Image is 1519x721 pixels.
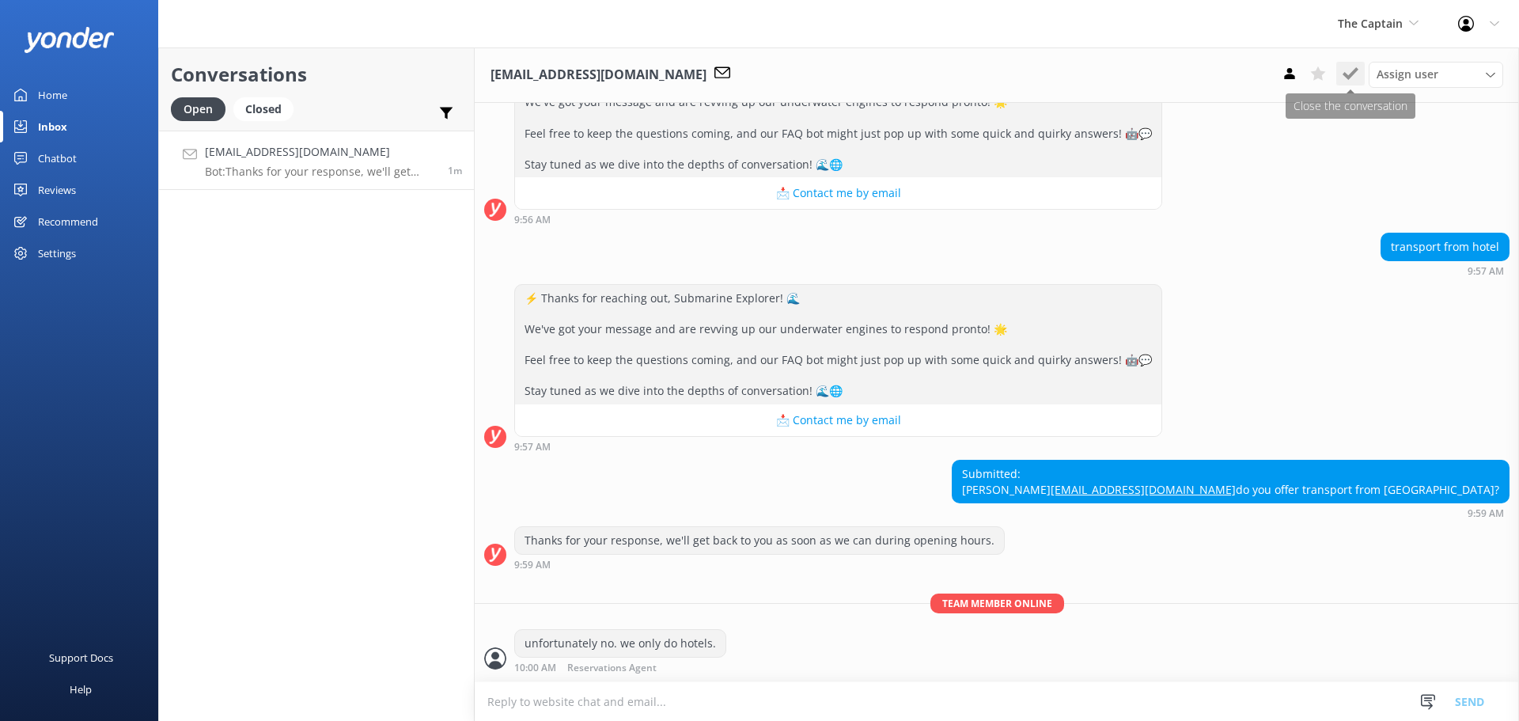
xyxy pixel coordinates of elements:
div: Sep 11 2025 09:56am (UTC -04:00) America/Caracas [514,214,1162,225]
div: unfortunately no. we only do hotels. [515,630,725,657]
a: [EMAIL_ADDRESS][DOMAIN_NAME] [1051,482,1236,497]
div: Thanks for your response, we'll get back to you as soon as we can during opening hours. [515,527,1004,554]
span: Sep 11 2025 09:59am (UTC -04:00) America/Caracas [448,164,462,177]
div: Support Docs [49,642,113,674]
div: Open [171,97,225,121]
h3: [EMAIL_ADDRESS][DOMAIN_NAME] [491,65,706,85]
div: Recommend [38,206,98,237]
img: yonder-white-logo.png [24,27,115,53]
strong: 9:59 AM [514,560,551,570]
div: transport from hotel [1381,233,1509,260]
p: Bot: Thanks for your response, we'll get back to you as soon as we can during opening hours. [205,165,436,179]
div: Submitted: [PERSON_NAME] do you offer transport from [GEOGRAPHIC_DATA]? [953,461,1509,503]
a: Closed [233,100,301,117]
strong: 9:56 AM [514,215,551,225]
div: Closed [233,97,294,121]
strong: 9:57 AM [1468,267,1504,276]
strong: 9:59 AM [1468,509,1504,518]
div: Reviews [38,174,76,206]
strong: 9:57 AM [514,442,551,452]
a: Open [171,100,233,117]
h2: Conversations [171,59,462,89]
span: Assign user [1377,66,1438,83]
div: Sep 11 2025 09:57am (UTC -04:00) America/Caracas [514,441,1162,452]
div: Chatbot [38,142,77,174]
div: Assign User [1369,62,1503,87]
div: Inbox [38,111,67,142]
button: 📩 Contact me by email [515,177,1161,209]
div: Settings [38,237,76,269]
div: Sep 11 2025 10:00am (UTC -04:00) America/Caracas [514,662,726,674]
button: 📩 Contact me by email [515,404,1161,436]
strong: 10:00 AM [514,663,556,674]
div: Sep 11 2025 09:57am (UTC -04:00) America/Caracas [1381,265,1510,276]
div: Sep 11 2025 09:59am (UTC -04:00) America/Caracas [952,507,1510,518]
div: ⚡ Thanks for reaching out, Submarine Explorer! 🌊 We've got your message and are revving up our un... [515,58,1161,177]
a: [EMAIL_ADDRESS][DOMAIN_NAME]Bot:Thanks for your response, we'll get back to you as soon as we can... [159,131,474,190]
div: Help [70,674,92,705]
div: Sep 11 2025 09:59am (UTC -04:00) America/Caracas [514,559,1005,570]
h4: [EMAIL_ADDRESS][DOMAIN_NAME] [205,143,436,161]
div: ⚡ Thanks for reaching out, Submarine Explorer! 🌊 We've got your message and are revving up our un... [515,285,1161,404]
span: Reservations Agent [567,663,657,674]
span: Team member online [930,594,1064,613]
span: The Captain [1338,16,1403,31]
div: Home [38,79,67,111]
